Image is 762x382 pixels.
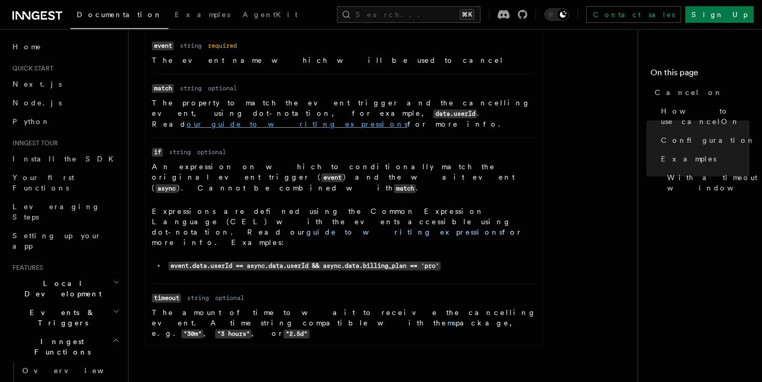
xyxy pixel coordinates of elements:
[657,149,750,168] a: Examples
[447,319,456,327] a: ms
[8,197,122,226] a: Leveraging Steps
[8,139,58,147] span: Inngest tour
[586,6,681,23] a: Contact sales
[152,55,537,65] p: The event name which will be used to cancel
[8,278,113,299] span: Local Development
[152,148,163,157] code: if
[77,10,162,19] span: Documentation
[12,80,62,88] span: Next.js
[181,330,203,338] code: "30m"
[8,75,122,93] a: Next.js
[8,168,122,197] a: Your first Functions
[544,8,569,21] button: Toggle dark mode
[667,172,759,193] span: With a timeout window
[8,64,53,73] span: Quick start
[321,173,343,182] code: event
[8,226,122,255] a: Setting up your app
[8,93,122,112] a: Node.js
[657,131,750,149] a: Configuration
[152,294,181,303] code: timeout
[152,307,537,339] p: The amount of time to wait to receive the cancelling event. A time string compatible with the pac...
[208,42,237,50] dd: required
[663,168,750,197] a: With a timeout window
[284,330,309,338] code: "2.5d"
[433,110,477,118] code: data.userId
[152,161,537,194] p: An expression on which to conditionally match the original event trigger ( ) and the wait event (...
[208,84,237,92] dd: optional
[8,303,122,332] button: Events & Triggers
[180,42,202,50] dd: string
[168,262,441,270] code: event.data.userId == async.data.userId && async.data.billing_plan == 'pro'
[12,117,50,126] span: Python
[12,202,100,221] span: Leveraging Steps
[180,84,202,92] dd: string
[12,155,120,163] span: Install the SDK
[236,3,304,28] a: AgentKit
[655,87,723,98] span: Cancel on
[337,6,481,23] button: Search...⌘K
[8,332,122,361] button: Inngest Functions
[18,361,122,380] a: Overview
[8,307,113,328] span: Events & Triggers
[12,173,74,192] span: Your first Functions
[661,106,750,127] span: How to use cancelOn
[152,84,174,93] code: match
[22,366,129,375] span: Overview
[685,6,754,23] a: Sign Up
[12,99,62,107] span: Node.js
[152,206,537,248] p: Expressions are defined using the Common Expression Language (CEL) with the events accessible usi...
[661,135,755,145] span: Configuration
[8,336,112,357] span: Inngest Functions
[8,112,122,131] a: Python
[661,154,716,164] span: Examples
[12,42,41,52] span: Home
[8,274,122,303] button: Local Development
[152,42,174,50] code: event
[215,330,251,338] code: "3 hours"
[651,66,750,83] h4: On this page
[187,294,209,302] dd: string
[168,3,236,28] a: Examples
[187,120,407,128] a: our guide to writing expressions
[657,102,750,131] a: How to use cancelOn
[215,294,244,302] dd: optional
[156,184,177,193] code: async
[306,228,502,236] a: guide to writing expressions
[394,184,416,193] code: match
[651,83,750,102] a: Cancel on
[8,37,122,56] a: Home
[8,149,122,168] a: Install the SDK
[197,148,226,156] dd: optional
[243,10,298,19] span: AgentKit
[175,10,230,19] span: Examples
[169,148,191,156] dd: string
[12,231,102,250] span: Setting up your app
[70,3,168,29] a: Documentation
[8,264,43,272] span: Features
[152,98,537,129] p: The property to match the event trigger and the cancelling event, using dot-notation, for example...
[460,9,474,20] kbd: ⌘K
